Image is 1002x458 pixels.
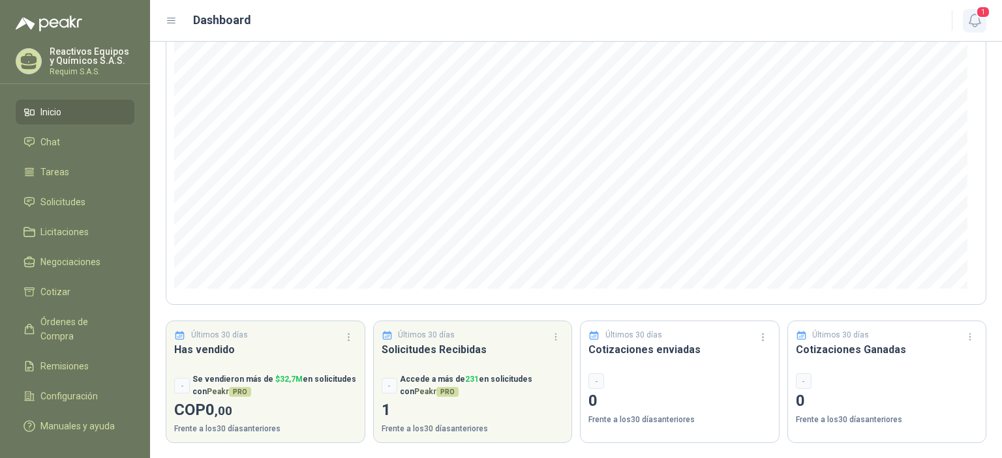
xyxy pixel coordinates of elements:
[382,378,397,394] div: -
[40,285,70,299] span: Cotizar
[50,68,134,76] p: Requim S.A.S.
[40,359,89,373] span: Remisiones
[400,373,564,398] p: Accede a más de en solicitudes con
[588,341,771,358] h3: Cotizaciones enviadas
[16,309,134,349] a: Órdenes de Compra
[40,419,115,433] span: Manuales y ayuda
[16,100,134,124] a: Inicio
[414,387,459,396] span: Peakr
[963,9,986,33] button: 1
[40,225,89,239] span: Licitaciones
[796,414,979,426] p: Frente a los 30 días anteriores
[398,329,455,341] p: Últimos 30 días
[50,47,134,65] p: Reactivos Equipos y Químicos S.A.S.
[812,329,869,341] p: Últimos 30 días
[174,378,190,394] div: -
[465,375,479,384] span: 231
[605,329,662,341] p: Últimos 30 días
[207,387,251,396] span: Peakr
[275,375,303,384] span: $ 32,7M
[16,279,134,304] a: Cotizar
[174,423,357,435] p: Frente a los 30 días anteriores
[205,401,232,419] span: 0
[796,373,812,389] div: -
[40,165,69,179] span: Tareas
[174,341,357,358] h3: Has vendido
[436,387,459,397] span: PRO
[40,389,98,403] span: Configuración
[40,315,122,343] span: Órdenes de Compra
[796,389,979,414] p: 0
[976,6,990,18] span: 1
[40,105,61,119] span: Inicio
[382,398,564,423] p: 1
[796,341,979,358] h3: Cotizaciones Ganadas
[16,16,82,31] img: Logo peakr
[215,403,232,418] span: ,00
[16,354,134,379] a: Remisiones
[588,373,604,389] div: -
[40,195,85,209] span: Solicitudes
[16,414,134,438] a: Manuales y ayuda
[16,220,134,244] a: Licitaciones
[382,423,564,435] p: Frente a los 30 días anteriores
[16,384,134,408] a: Configuración
[174,398,357,423] p: COP
[16,160,134,184] a: Tareas
[16,190,134,214] a: Solicitudes
[40,135,60,149] span: Chat
[382,341,564,358] h3: Solicitudes Recibidas
[191,329,248,341] p: Últimos 30 días
[16,130,134,154] a: Chat
[193,11,251,29] h1: Dashboard
[588,414,771,426] p: Frente a los 30 días anteriores
[192,373,357,398] p: Se vendieron más de en solicitudes con
[229,387,251,397] span: PRO
[40,255,100,269] span: Negociaciones
[16,250,134,274] a: Negociaciones
[588,389,771,414] p: 0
